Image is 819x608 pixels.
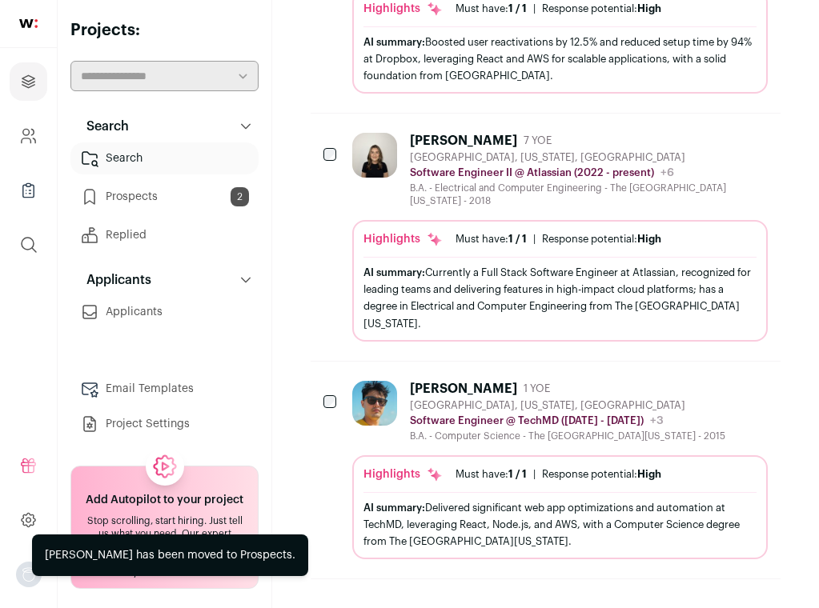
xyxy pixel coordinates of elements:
p: Software Engineer II @ Atlassian (2022 - present) [410,166,654,179]
span: AI summary: [363,37,425,47]
div: Boosted user reactivations by 12.5% and reduced setup time by 94% at Dropbox, leveraging React an... [363,34,757,84]
img: wellfound-shorthand-0d5821cbd27db2630d0214b213865d53afaa358527fdda9d0ea32b1df1b89c2c.svg [19,19,38,28]
span: +6 [660,167,674,178]
button: Open dropdown [16,562,42,587]
div: Currently a Full Stack Software Engineer at Atlassian, recognized for leading teams and deliverin... [363,264,757,332]
div: Delivered significant web app optimizations and automation at TechMD, leveraging React, Node.js, ... [363,499,757,550]
span: AI summary: [363,502,425,513]
img: nopic.png [16,562,42,587]
a: [PERSON_NAME] 7 YOE [GEOGRAPHIC_DATA], [US_STATE], [GEOGRAPHIC_DATA] Software Engineer II @ Atlas... [352,133,768,342]
div: [GEOGRAPHIC_DATA], [US_STATE], [GEOGRAPHIC_DATA] [410,399,725,412]
div: [PERSON_NAME] [410,133,517,149]
button: Search [70,110,259,142]
div: [PERSON_NAME] has been moved to Prospects. [45,547,295,563]
a: [PERSON_NAME] 1 YOE [GEOGRAPHIC_DATA], [US_STATE], [GEOGRAPHIC_DATA] Software Engineer @ TechMD (... [352,381,768,559]
div: Must have: [456,468,527,481]
a: Company and ATS Settings [10,117,47,155]
span: AI summary: [363,267,425,278]
a: Replied [70,219,259,251]
a: Search [70,142,259,174]
h2: Add Autopilot to your project [86,492,243,508]
a: Applicants [70,296,259,328]
ul: | [456,468,661,481]
div: B.A. - Electrical and Computer Engineering - The [GEOGRAPHIC_DATA][US_STATE] - 2018 [410,182,768,207]
div: [PERSON_NAME] [410,381,517,397]
p: Applicants [77,270,151,290]
div: Response potential: [542,233,661,246]
div: Must have: [456,233,527,246]
a: Projects [10,62,47,101]
p: Software Engineer @ TechMD ([DATE] - [DATE]) [410,414,644,427]
a: Project Settings [70,408,259,440]
span: 1 YOE [524,382,550,395]
div: Highlights [363,466,443,482]
p: Search [77,117,129,136]
button: Applicants [70,264,259,296]
span: 7 YOE [524,134,552,147]
a: Prospects2 [70,181,259,213]
span: High [637,3,661,14]
ul: | [456,2,661,15]
span: 1 / 1 [508,234,527,244]
span: High [637,234,661,244]
div: Stop scrolling, start hiring. Just tell us what you need. Our expert recruiters find, reach out, ... [81,514,248,578]
a: Email Templates [70,373,259,405]
div: Response potential: [542,468,661,481]
div: Highlights [363,231,443,247]
span: 2 [231,187,249,206]
div: Highlights [363,1,443,17]
img: f94d4246e7260e9a2a35b44ec14135e31bf3d49958bd3e914386c0f2f34601d7.jpg [352,381,397,426]
div: Must have: [456,2,527,15]
a: Company Lists [10,171,47,210]
div: [GEOGRAPHIC_DATA], [US_STATE], [GEOGRAPHIC_DATA] [410,151,768,164]
div: Response potential: [542,2,661,15]
span: +3 [650,415,664,426]
img: 9225266780a855ff744afe168531668c2908f4568b9f9da209e09de1424c891c.jpg [352,133,397,178]
div: B.A. - Computer Science - The [GEOGRAPHIC_DATA][US_STATE] - 2015 [410,430,725,442]
span: 1 / 1 [508,3,527,14]
a: Add Autopilot to your project Stop scrolling, start hiring. Just tell us what you need. Our exper... [70,466,259,589]
span: 1 / 1 [508,469,527,479]
ul: | [456,233,661,246]
span: High [637,469,661,479]
h2: Projects: [70,19,259,42]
